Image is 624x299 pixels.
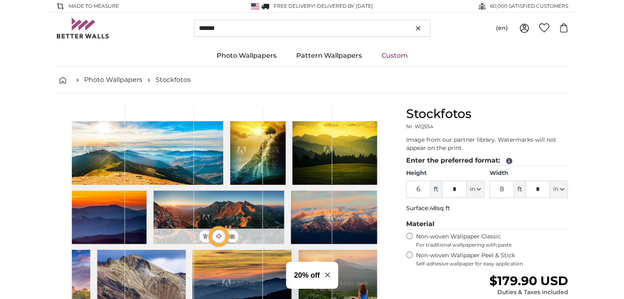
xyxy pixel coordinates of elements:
[416,251,568,267] label: Non-woven Wallpaper Peel & Stick
[84,75,142,85] a: Photo Wallpapers
[315,3,373,9] span: -
[430,181,442,198] span: ft
[416,233,568,248] label: Non-woven Wallpaper Classic
[550,181,568,198] button: in
[470,185,475,193] span: in
[274,3,315,9] span: FREE delivery!
[372,45,418,66] a: Custom
[466,181,485,198] button: in
[69,2,119,10] span: Made to Measure
[416,242,568,248] span: For traditional wallpapering with paste
[155,75,191,85] a: Stockfotos
[207,45,286,66] a: Photo Wallpapers
[406,106,568,121] h1: Stockfotos
[489,288,568,297] div: Duties & Taxes included
[514,181,526,198] span: ft
[317,3,373,9] span: Delivered by [DATE]
[489,21,514,36] button: (en)
[490,2,568,10] span: 60,000 SATISFIED CUSTOMERS
[406,204,568,213] p: Surface:
[286,45,372,66] a: Pattern Wallpapers
[406,123,433,129] span: Nr. WQ554
[251,3,259,9] img: United States
[416,260,568,267] span: Self-adhesive wallpaper for easy application
[489,273,568,288] span: $179.90 USD
[406,136,568,152] p: Image from our partner library. Watermarks will not appear on the print.
[489,169,568,177] label: Width
[406,169,485,177] label: Height
[553,185,558,193] span: in
[56,67,568,93] nav: breadcrumbs
[430,204,450,212] span: 48sq ft
[406,156,568,166] legend: Enter the preferred format:
[56,18,110,39] img: Betterwalls
[406,219,568,229] legend: Material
